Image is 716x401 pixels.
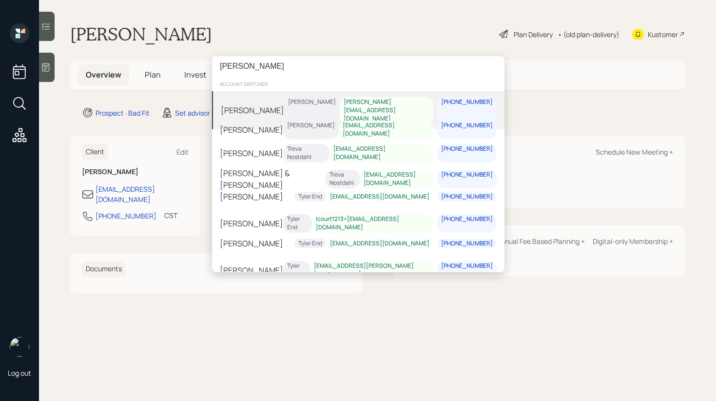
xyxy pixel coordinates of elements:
[298,193,322,201] div: Tyler End
[315,215,429,232] div: lcourt1213+[EMAIL_ADDRESS][DOMAIN_NAME]
[330,240,429,248] div: [EMAIL_ADDRESS][DOMAIN_NAME]
[220,218,283,229] div: [PERSON_NAME]
[441,98,493,106] div: [PHONE_NUMBER]
[441,262,493,270] div: [PHONE_NUMBER]
[441,121,493,130] div: [PHONE_NUMBER]
[441,171,493,179] div: [PHONE_NUMBER]
[287,215,308,232] div: Tyler End
[220,264,283,276] div: [PERSON_NAME]
[288,98,336,106] div: [PERSON_NAME]
[298,240,322,248] div: Tyler End
[287,145,326,161] div: Treva Nostdahl
[441,193,493,201] div: [PHONE_NUMBER]
[344,98,429,122] div: [PERSON_NAME][EMAIL_ADDRESS][DOMAIN_NAME]
[313,262,429,279] div: [EMAIL_ADDRESS][PERSON_NAME][DOMAIN_NAME]
[333,145,429,161] div: [EMAIL_ADDRESS][DOMAIN_NAME]
[363,171,429,187] div: [EMAIL_ADDRESS][DOMAIN_NAME]
[212,56,504,77] input: Type a command or search…
[220,238,283,249] div: [PERSON_NAME]
[441,215,493,223] div: [PHONE_NUMBER]
[441,145,493,153] div: [PHONE_NUMBER]
[441,240,493,248] div: [PHONE_NUMBER]
[329,171,355,187] div: Treva Nostdahl
[212,77,504,91] div: account switcher
[221,104,284,116] div: [PERSON_NAME]
[287,262,306,279] div: Tyler End
[220,124,283,136] div: [PERSON_NAME]
[287,121,335,130] div: [PERSON_NAME]
[330,193,429,201] div: [EMAIL_ADDRESS][DOMAIN_NAME]
[220,147,283,159] div: [PERSON_NAME]
[220,167,326,191] div: [PERSON_NAME] & [PERSON_NAME]
[343,121,429,138] div: [EMAIL_ADDRESS][DOMAIN_NAME]
[220,191,283,202] div: [PERSON_NAME]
